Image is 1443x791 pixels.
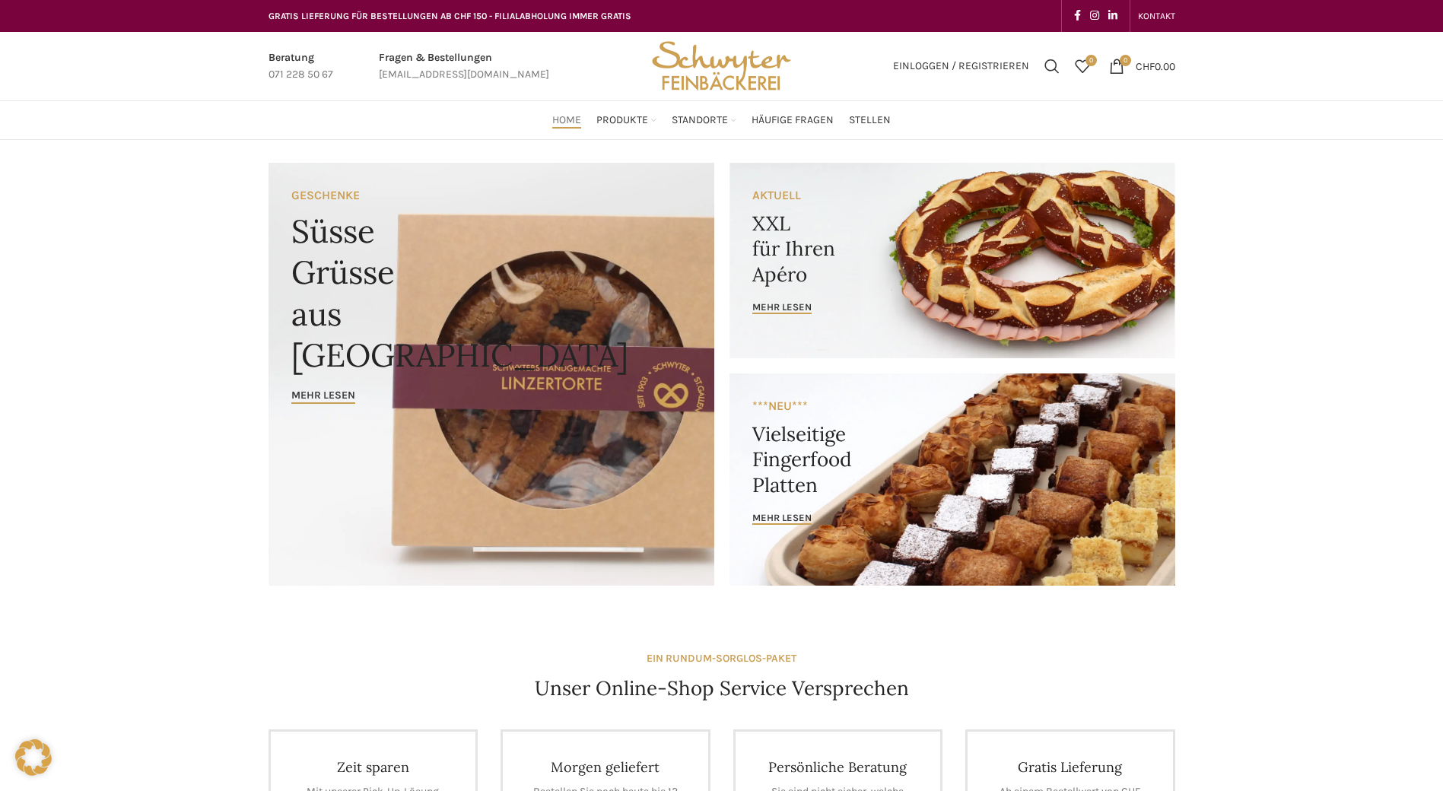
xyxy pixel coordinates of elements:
[752,105,834,135] a: Häufige Fragen
[729,163,1175,358] a: Banner link
[647,652,796,665] strong: EIN RUNDUM-SORGLOS-PAKET
[269,163,714,586] a: Banner link
[893,61,1029,71] span: Einloggen / Registrieren
[647,59,796,71] a: Site logo
[849,105,891,135] a: Stellen
[379,49,549,84] a: Infobox link
[552,113,581,128] span: Home
[269,49,333,84] a: Infobox link
[1138,1,1175,31] a: KONTAKT
[672,105,736,135] a: Standorte
[526,758,685,776] h4: Morgen geliefert
[596,113,648,128] span: Produkte
[1085,55,1097,66] span: 0
[1104,5,1122,27] a: Linkedin social link
[1067,51,1098,81] div: Meine Wunschliste
[261,105,1183,135] div: Main navigation
[1136,59,1155,72] span: CHF
[758,758,918,776] h4: Persönliche Beratung
[1085,5,1104,27] a: Instagram social link
[1130,1,1183,31] div: Secondary navigation
[269,11,631,21] span: GRATIS LIEFERUNG FÜR BESTELLUNGEN AB CHF 150 - FILIALABHOLUNG IMMER GRATIS
[849,113,891,128] span: Stellen
[1120,55,1131,66] span: 0
[729,373,1175,586] a: Banner link
[1136,59,1175,72] bdi: 0.00
[885,51,1037,81] a: Einloggen / Registrieren
[990,758,1150,776] h4: Gratis Lieferung
[1037,51,1067,81] a: Suchen
[647,32,796,100] img: Bäckerei Schwyter
[1067,51,1098,81] a: 0
[294,758,453,776] h4: Zeit sparen
[552,105,581,135] a: Home
[752,113,834,128] span: Häufige Fragen
[1101,51,1183,81] a: 0 CHF0.00
[535,675,909,702] h4: Unser Online-Shop Service Versprechen
[1138,11,1175,21] span: KONTAKT
[1070,5,1085,27] a: Facebook social link
[596,105,656,135] a: Produkte
[672,113,728,128] span: Standorte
